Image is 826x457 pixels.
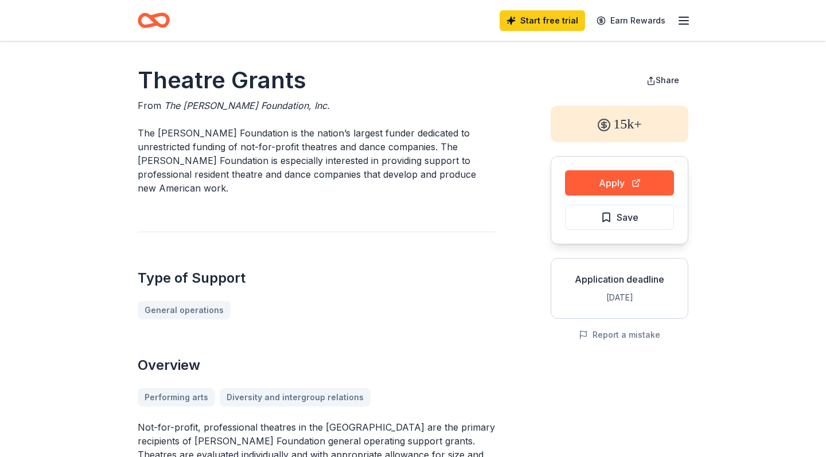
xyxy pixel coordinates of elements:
div: 15k+ [551,106,688,142]
div: Application deadline [560,272,679,286]
span: Share [656,75,679,85]
span: Save [617,210,638,225]
h2: Type of Support [138,269,496,287]
a: Start free trial [500,10,585,31]
button: Report a mistake [579,328,660,342]
h2: Overview [138,356,496,374]
div: From [138,99,496,112]
button: Apply [565,170,674,196]
p: The [PERSON_NAME] Foundation is the nation’s largest funder dedicated to unrestricted funding of ... [138,126,496,195]
a: Earn Rewards [590,10,672,31]
div: [DATE] [560,291,679,304]
button: Share [637,69,688,92]
a: Home [138,7,170,34]
h1: Theatre Grants [138,64,496,96]
span: The [PERSON_NAME] Foundation, Inc. [164,100,330,111]
button: Save [565,205,674,230]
